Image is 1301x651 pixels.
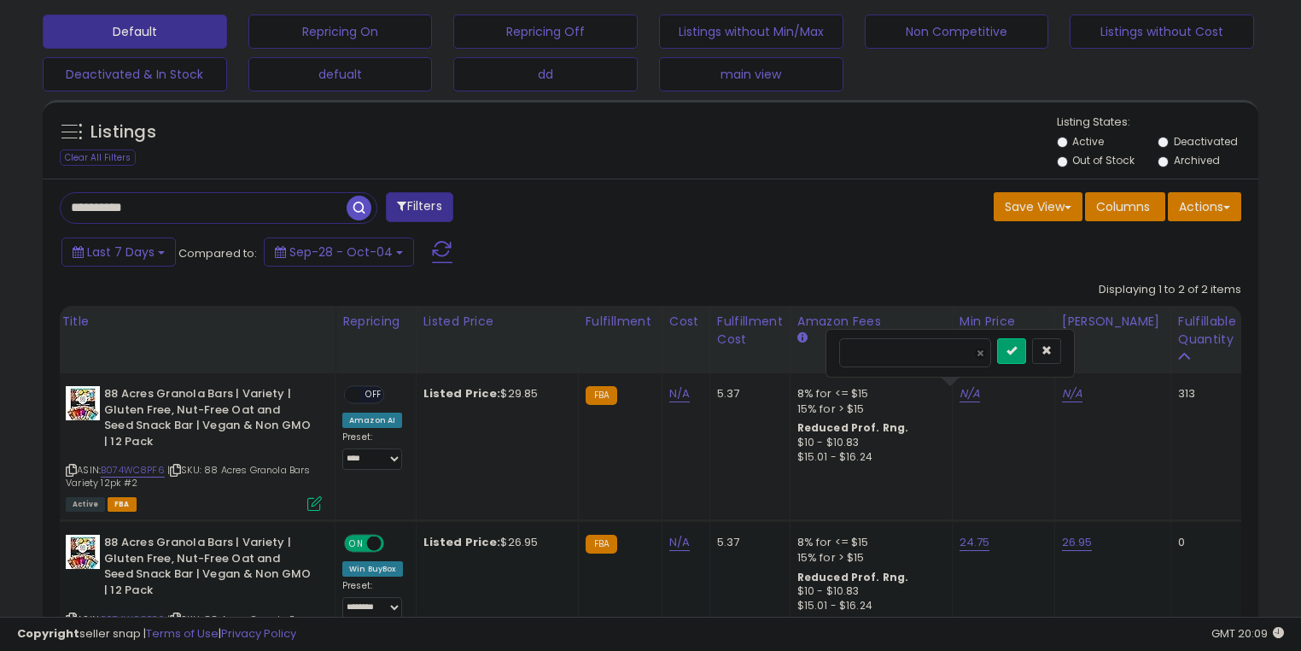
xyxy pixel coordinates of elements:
[1174,134,1238,149] label: Deactivated
[797,570,909,584] b: Reduced Prof. Rng.
[1096,198,1150,215] span: Columns
[342,580,403,619] div: Preset:
[717,386,777,402] div: 5.37
[342,431,403,470] div: Preset:
[66,386,322,509] div: ASIN:
[1072,153,1135,167] label: Out of Stock
[1062,534,1093,551] a: 26.95
[669,385,690,402] a: N/A
[17,625,79,642] strong: Copyright
[1062,385,1082,402] a: N/A
[797,420,909,435] b: Reduced Prof. Rng.
[386,192,452,222] button: Filters
[60,150,136,166] div: Clear All Filters
[346,537,367,551] span: ON
[66,535,100,569] img: 519Y1z+8OQL._SL40_.jpg
[360,388,388,402] span: OFF
[994,192,1082,221] button: Save View
[797,450,939,465] div: $15.01 - $16.24
[1085,192,1165,221] button: Columns
[61,238,176,267] button: Last 7 Days
[797,584,939,599] div: $10 - $10.83
[342,561,403,577] div: Win BuyBox
[669,313,703,331] div: Cost
[423,535,565,550] div: $26.95
[43,57,227,91] button: Deactivated & In Stock
[61,313,328,331] div: Title
[797,313,945,331] div: Amazon Fees
[1178,535,1231,550] div: 0
[146,625,219,642] a: Terms of Use
[90,120,156,144] h5: Listings
[104,535,312,602] b: 88 Acres Granola Bars | Variety | Gluten Free, Nut-Free Oat and Seed Snack Bar | Vegan & Non GMO ...
[178,245,257,261] span: Compared to:
[669,534,690,551] a: N/A
[423,385,501,402] b: Listed Price:
[221,625,296,642] a: Privacy Policy
[717,535,777,550] div: 5.37
[797,402,939,417] div: 15% for > $15
[342,313,409,331] div: Repricing
[453,15,638,49] button: Repricing Off
[423,386,565,402] div: $29.85
[960,385,980,402] a: N/A
[423,313,571,331] div: Listed Price
[1099,282,1241,298] div: Displaying 1 to 2 of 2 items
[797,331,808,346] small: Amazon Fees.
[66,497,105,512] span: All listings currently available for purchase on Amazon
[1211,625,1284,642] span: 2025-10-12 20:09 GMT
[797,599,939,613] div: $15.01 - $16.24
[586,535,617,554] small: FBA
[659,57,843,91] button: main view
[797,550,939,566] div: 15% for > $15
[66,463,311,489] span: | SKU: 88 Acres Granola Bars Variety 12pk #2
[1057,114,1259,131] p: Listing States:
[1072,134,1104,149] label: Active
[342,413,402,428] div: Amazon AI
[264,238,414,267] button: Sep-28 - Oct-04
[382,537,409,551] span: OFF
[1178,313,1237,349] div: Fulfillable Quantity
[43,15,227,49] button: Default
[960,313,1047,331] div: Min Price
[797,386,939,402] div: 8% for <= $15
[1070,15,1254,49] button: Listings without Cost
[108,497,137,512] span: FBA
[1062,313,1164,331] div: [PERSON_NAME]
[960,534,990,551] a: 24.75
[289,243,393,261] span: Sep-28 - Oct-04
[865,15,1049,49] button: Non Competitive
[248,57,433,91] button: defualt
[586,386,617,405] small: FBA
[586,313,655,331] div: Fulfillment
[1174,153,1220,167] label: Archived
[1168,192,1241,221] button: Actions
[101,463,165,478] a: B074WC8PF6
[104,386,312,454] b: 88 Acres Granola Bars | Variety | Gluten Free, Nut-Free Oat and Seed Snack Bar | Vegan & Non GMO ...
[1178,386,1231,402] div: 313
[453,57,638,91] button: dd
[717,313,783,349] div: Fulfillment Cost
[797,436,939,450] div: $10 - $10.83
[659,15,843,49] button: Listings without Min/Max
[17,626,296,642] div: seller snap | |
[248,15,433,49] button: Repricing On
[66,386,100,420] img: 519Y1z+8OQL._SL40_.jpg
[87,243,155,261] span: Last 7 Days
[797,535,939,550] div: 8% for <= $15
[423,534,501,550] b: Listed Price:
